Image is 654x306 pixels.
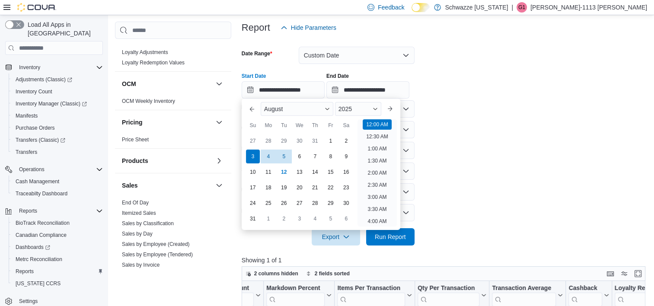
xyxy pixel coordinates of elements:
a: End Of Day [122,200,149,206]
span: BioTrack Reconciliation [12,218,103,228]
div: day-27 [293,196,306,210]
a: Sales by Day [122,231,153,237]
div: Button. Open the month selector. August is currently selected. [261,102,333,116]
button: Products [214,156,224,166]
button: Canadian Compliance [9,229,106,241]
button: [US_STATE] CCRS [9,277,106,290]
div: day-2 [339,134,353,148]
span: Feedback [378,3,404,12]
div: day-23 [339,181,353,194]
button: Cash Management [9,175,106,188]
span: 2025 [338,105,352,112]
button: Purchase Orders [9,122,106,134]
div: day-16 [339,165,353,179]
a: Adjustments (Classic) [9,73,106,86]
button: 2 fields sorted [303,268,353,279]
li: 1:30 AM [364,156,390,166]
a: OCM Weekly Inventory [122,98,175,104]
a: Dashboards [9,241,106,253]
div: day-29 [324,196,338,210]
a: BioTrack Reconciliation [12,218,73,228]
button: Keyboard shortcuts [605,268,616,279]
button: Run Report [366,228,415,245]
button: Metrc Reconciliation [9,253,106,265]
a: Canadian Compliance [12,230,70,240]
a: Sales by Invoice [122,262,160,268]
button: Export [312,228,360,245]
div: day-31 [246,212,260,226]
div: Su [246,118,260,132]
button: Reports [9,265,106,277]
span: Price Sheet [122,136,149,143]
div: Total Discount [207,284,254,293]
a: Dashboards [12,242,54,252]
button: Inventory Count [9,86,106,98]
div: day-9 [339,150,353,163]
button: Inventory [16,62,44,73]
span: Purchase Orders [16,124,55,131]
span: BioTrack Reconciliation [16,220,70,226]
span: Itemized Sales [122,210,156,217]
span: Reports [16,268,34,275]
span: 2 fields sorted [315,270,350,277]
div: day-25 [262,196,275,210]
span: Transfers [12,147,103,157]
button: Traceabilty Dashboard [9,188,106,200]
div: day-29 [277,134,291,148]
a: Metrc Reconciliation [12,254,66,265]
button: Products [122,156,212,165]
div: Cashback [568,284,602,293]
a: Inventory Manager (Classic) [12,99,90,109]
input: Press the down key to enter a popover containing a calendar. Press the escape key to close the po... [242,81,325,99]
span: Loyalty Redemption Values [122,59,185,66]
a: Purchase Orders [12,123,58,133]
span: Load All Apps in [GEOGRAPHIC_DATA] [24,20,103,38]
div: day-26 [277,196,291,210]
button: Next month [383,102,397,116]
span: Sales by Day [122,230,153,237]
li: 2:30 AM [364,180,390,190]
label: End Date [326,73,349,80]
button: Sales [214,180,224,191]
button: Pricing [122,118,212,127]
a: Loyalty Adjustments [122,49,168,55]
a: Adjustments (Classic) [12,74,76,85]
span: Sales by Invoice [122,261,160,268]
div: OCM [115,96,231,110]
div: Items Per Transaction [337,284,405,293]
div: Loyalty [115,47,231,71]
span: Hide Parameters [291,23,336,32]
a: Itemized Sales [122,210,156,216]
button: BioTrack Reconciliation [9,217,106,229]
p: [PERSON_NAME]-1113 [PERSON_NAME] [530,2,647,13]
div: day-30 [339,196,353,210]
span: Dashboards [16,244,50,251]
span: Sales by Classification [122,220,174,227]
span: Reports [12,266,103,277]
button: OCM [214,79,224,89]
div: Th [308,118,322,132]
button: Manifests [9,110,106,122]
div: day-31 [308,134,322,148]
div: Pricing [115,134,231,148]
a: Manifests [12,111,41,121]
button: Inventory [2,61,106,73]
div: day-7 [308,150,322,163]
span: Sales by Employee (Created) [122,241,190,248]
div: Mo [262,118,275,132]
li: 3:00 AM [364,192,390,202]
a: Price Sheet [122,137,149,143]
div: day-4 [262,150,275,163]
span: Adjustments (Classic) [16,76,72,83]
div: Qty Per Transaction [418,284,479,293]
div: Sa [339,118,353,132]
button: Sales [122,181,212,190]
li: 12:00 AM [363,119,392,130]
div: day-28 [308,196,322,210]
span: August [264,105,283,112]
span: Run Report [375,233,406,241]
span: Washington CCRS [12,278,103,289]
span: Transfers (Classic) [12,135,103,145]
span: Sales by Employee (Tendered) [122,251,193,258]
button: Open list of options [402,126,409,133]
